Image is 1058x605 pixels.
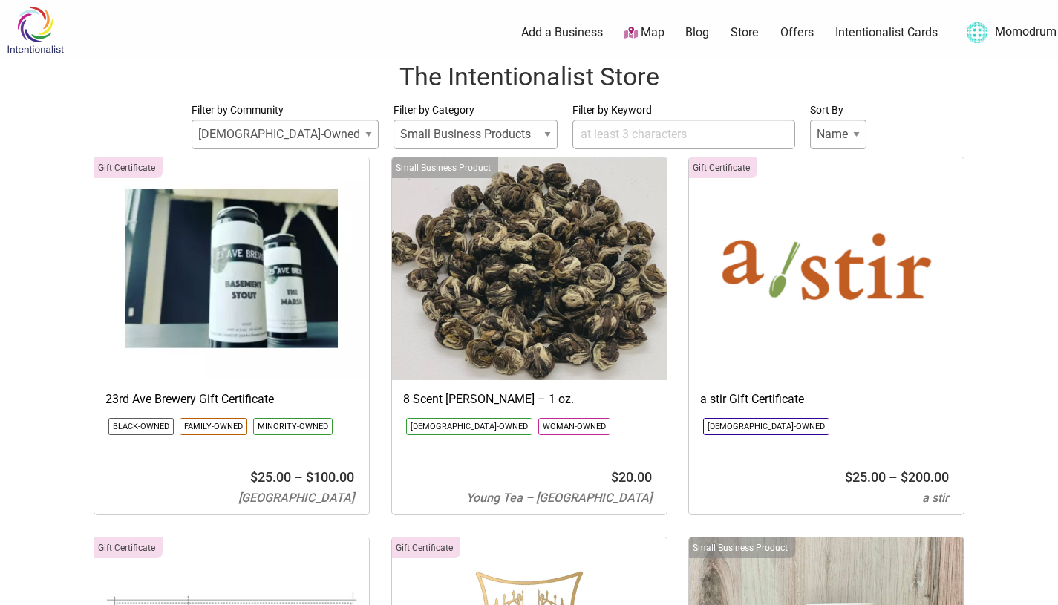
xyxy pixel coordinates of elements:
li: Click to show only this community [253,418,333,435]
label: Filter by Keyword [572,101,795,120]
a: Blog [685,24,709,41]
h3: 8 Scent [PERSON_NAME] – 1 oz. [403,391,656,408]
div: Click to show only this category [392,537,460,558]
a: Store [731,24,759,41]
li: Click to show only this community [538,418,610,435]
img: Young Tea 8 Scent Jasmine Green Pearl [392,157,667,380]
bdi: 100.00 [306,469,354,485]
bdi: 25.00 [250,469,291,485]
label: Filter by Category [394,101,558,120]
li: Click to show only this community [406,418,532,435]
span: – [889,469,898,485]
span: $ [611,469,618,485]
li: Click to show only this community [180,418,247,435]
span: $ [306,469,313,485]
bdi: 25.00 [845,469,886,485]
div: Click to show only this category [94,537,163,558]
input: at least 3 characters [572,120,795,149]
a: Offers [780,24,814,41]
a: Intentionalist Cards [835,24,938,41]
span: $ [901,469,908,485]
h1: The Intentionalist Store [15,59,1043,95]
a: Add a Business [521,24,603,41]
span: [GEOGRAPHIC_DATA] [238,491,354,505]
bdi: 200.00 [901,469,949,485]
div: Click to show only this category [94,157,163,178]
div: Click to show only this category [392,157,498,178]
div: Click to show only this category [689,537,795,558]
label: Sort By [810,101,866,120]
span: Young Tea – [GEOGRAPHIC_DATA] [466,491,652,505]
li: Click to show only this community [108,418,174,435]
li: Click to show only this community [703,418,829,435]
label: Filter by Community [192,101,379,120]
span: $ [845,469,852,485]
div: Click to show only this category [689,157,757,178]
a: Map [624,24,664,42]
a: Momodrum [959,19,1057,46]
h3: a stir Gift Certificate [700,391,953,408]
h3: 23rd Ave Brewery Gift Certificate [105,391,358,408]
span: a stir [922,491,949,505]
span: – [294,469,303,485]
span: $ [250,469,258,485]
bdi: 20.00 [611,469,652,485]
